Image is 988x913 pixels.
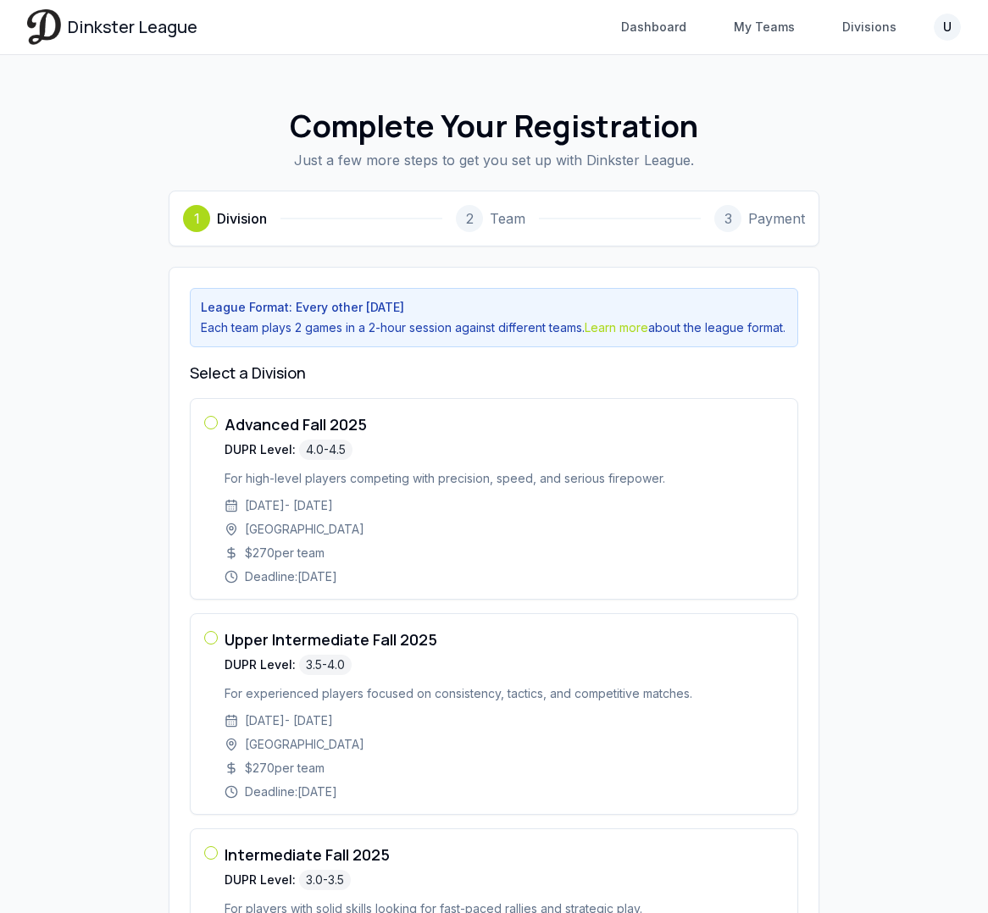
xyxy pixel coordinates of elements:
[201,319,787,336] p: Each team plays 2 games in a 2-hour session against different teams. about the league format.
[68,15,197,39] span: Dinkster League
[490,208,525,229] span: Team
[934,14,961,41] button: U
[724,12,805,42] a: My Teams
[245,521,364,538] span: [GEOGRAPHIC_DATA]
[611,12,697,42] a: Dashboard
[225,843,784,866] h3: Intermediate Fall 2025
[225,441,296,458] span: DUPR Level:
[225,470,784,487] p: For high-level players competing with precision, speed, and serious firepower.
[54,150,934,170] p: Just a few more steps to get you set up with Dinkster League.
[54,109,934,143] h1: Complete Your Registration
[245,497,333,514] span: [DATE] - [DATE]
[714,205,741,232] div: 3
[225,685,784,702] p: For experienced players focused on consistency, tactics, and competitive matches.
[299,870,351,890] span: 3.0-3.5
[225,628,784,651] h3: Upper Intermediate Fall 2025
[27,9,61,44] img: Dinkster
[299,440,352,460] span: 4.0-4.5
[217,208,267,229] span: Division
[225,656,296,673] span: DUPR Level:
[27,9,197,44] a: Dinkster League
[201,299,787,316] p: League Format: Every other [DATE]
[456,205,483,232] div: 2
[183,205,210,232] div: 1
[748,208,805,229] span: Payment
[585,320,648,335] a: Learn more
[299,655,352,675] span: 3.5-4.0
[245,712,333,729] span: [DATE] - [DATE]
[245,760,325,777] span: $ 270 per team
[245,545,325,562] span: $ 270 per team
[245,568,337,585] span: Deadline: [DATE]
[908,837,963,888] iframe: chat widget
[225,871,296,888] span: DUPR Level:
[225,412,784,436] h3: Advanced Fall 2025
[245,783,337,800] span: Deadline: [DATE]
[832,12,907,42] a: Divisions
[245,736,364,753] span: [GEOGRAPHIC_DATA]
[190,361,798,385] h3: Select a Division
